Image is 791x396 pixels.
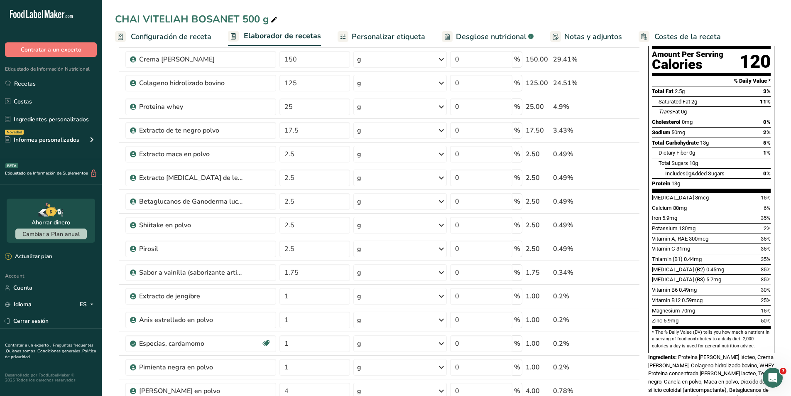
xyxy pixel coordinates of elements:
[526,220,550,230] div: 2.50
[357,244,361,254] div: g
[659,108,672,115] i: Trans
[139,291,243,301] div: Extracto de jengibre
[763,140,771,146] span: 5%
[357,102,361,112] div: g
[652,307,680,314] span: Magnesium
[22,230,80,238] span: Cambiar a Plan anual
[689,160,698,166] span: 10g
[659,108,680,115] span: Fat
[652,59,723,71] div: Calories
[553,386,600,396] div: 0.78%
[662,215,677,221] span: 5.9mg
[6,348,37,354] a: Quiénes somos .
[526,197,550,207] div: 2.50
[553,78,600,88] div: 24.51%
[357,362,361,372] div: g
[526,386,550,396] div: 4.00
[652,88,673,94] span: Total Fat
[652,317,662,324] span: Zinc
[5,135,79,144] div: Informes personalizados
[652,119,681,125] span: Cholesterol
[763,88,771,94] span: 3%
[553,173,600,183] div: 0.49%
[689,150,695,156] span: 0g
[357,268,361,278] div: g
[553,125,600,135] div: 3.43%
[682,297,703,303] span: 0.59mcg
[5,348,96,360] a: Política de privacidad
[115,27,211,46] a: Configuración de receta
[526,54,550,64] div: 150.00
[763,150,771,156] span: 1%
[5,130,24,135] div: Novedad
[686,170,691,177] span: 0g
[244,30,321,42] span: Elaborador de recetas
[131,31,211,42] span: Configuración de receta
[5,342,93,354] a: Preguntas frecuentes .
[526,244,550,254] div: 2.50
[564,31,622,42] span: Notas y adjuntos
[357,291,361,301] div: g
[639,27,721,46] a: Costes de la receta
[139,315,243,325] div: Anis estrellado en polvo
[357,173,361,183] div: g
[761,307,771,314] span: 15%
[652,194,694,201] span: [MEDICAL_DATA]
[671,180,680,187] span: 13g
[665,170,725,177] span: Includes Added Sugars
[706,276,721,283] span: 5.7mg
[553,291,600,301] div: 0.2%
[5,253,52,261] div: Actualizar plan
[706,266,724,273] span: 0.45mg
[456,31,527,42] span: Desglose nutricional
[652,297,681,303] span: Vitamin B12
[648,354,677,360] span: Ingredients:
[553,149,600,159] div: 0.49%
[139,220,243,230] div: Shiitake en polvo
[5,373,97,383] div: Desarrollado por FoodLabelMaker © 2025 Todos los derechos reservados
[652,180,670,187] span: Protein
[352,31,425,42] span: Personalizar etiqueta
[761,256,771,262] span: 35%
[5,342,51,348] a: Contratar a un experto .
[139,78,243,88] div: Colageno hidrolizado bovino
[139,125,243,135] div: Extracto de te negro polvo
[740,51,771,73] div: 120
[139,339,243,349] div: Especias, cardamomo
[526,173,550,183] div: 2.50
[526,78,550,88] div: 125.00
[652,215,661,221] span: Iron
[689,236,708,242] span: 300mcg
[553,362,600,372] div: 0.2%
[357,125,361,135] div: g
[764,205,771,211] span: 6%
[338,27,425,46] a: Personalizar etiqueta
[652,225,678,231] span: Potassium
[357,386,361,396] div: g
[676,246,690,252] span: 31mg
[652,246,675,252] span: Vitamin C
[115,12,279,27] div: CHAI VITELIAH BOSANET 500 g
[526,291,550,301] div: 1.00
[780,368,786,374] span: 7
[761,246,771,252] span: 35%
[760,98,771,105] span: 11%
[357,339,361,349] div: g
[5,163,18,168] div: BETA
[761,287,771,293] span: 30%
[675,88,685,94] span: 2.5g
[526,102,550,112] div: 25.00
[679,287,697,293] span: 0.49mg
[761,266,771,273] span: 35%
[357,149,361,159] div: g
[652,205,672,211] span: Calcium
[652,51,723,59] div: Amount Per Serving
[5,42,97,57] button: Contratar a un experto
[761,194,771,201] span: 15%
[652,76,771,86] section: % Daily Value *
[32,218,70,227] div: Ahorrar dinero
[139,244,243,254] div: Pirosil
[526,125,550,135] div: 17.50
[139,54,243,64] div: Crema [PERSON_NAME]
[682,119,693,125] span: 0mg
